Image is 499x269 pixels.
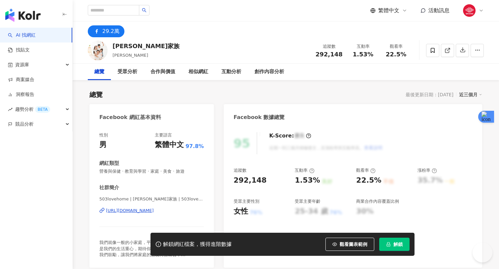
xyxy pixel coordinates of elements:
[163,241,232,248] div: 解鎖網紅檔案，獲得進階數據
[15,57,29,72] span: 資源庫
[102,27,119,36] div: 29.2萬
[254,68,284,76] div: 創作內容分析
[221,68,241,76] div: 互動分析
[269,132,311,139] div: K-Score :
[417,167,437,173] div: 漲粉率
[5,9,41,22] img: logo
[99,132,108,138] div: 性別
[99,114,161,121] div: Facebook 網紅基本資料
[8,107,13,112] span: rise
[356,198,399,204] div: 商業合作內容覆蓋比例
[234,167,247,173] div: 追蹤數
[234,206,248,217] div: 女性
[15,117,34,132] span: 競品分析
[393,242,403,247] span: 解鎖
[155,140,184,150] div: 繁體中文
[188,68,208,76] div: 相似網紅
[8,32,36,39] a: searchAI 找網紅
[428,7,449,14] span: 活動訊息
[150,68,175,76] div: 合作與價值
[463,4,476,17] img: GD.jpg
[8,91,34,98] a: 洞察報告
[99,196,204,202] span: 503lovehome | [PERSON_NAME]家族 | 503lovehome
[386,51,406,58] span: 22.5%
[406,92,453,97] div: 最後更新日期：[DATE]
[234,114,285,121] div: Facebook 數據總覽
[340,242,367,247] span: 觀看圖表範例
[316,43,343,50] div: 追蹤數
[295,175,320,186] div: 1.53%
[35,106,50,113] div: BETA
[142,8,147,13] span: search
[113,53,148,58] span: [PERSON_NAME]
[88,25,124,37] button: 29.2萬
[113,42,180,50] div: [PERSON_NAME]家族
[356,175,381,186] div: 22.5%
[99,184,119,191] div: 社群簡介
[353,51,373,58] span: 1.53%
[155,132,172,138] div: 主要語言
[459,90,482,99] div: 近三個月
[316,51,343,58] span: 292,148
[117,68,137,76] div: 受眾分析
[379,238,410,251] button: 解鎖
[185,143,204,150] span: 97.8%
[8,47,30,53] a: 找貼文
[106,208,154,214] div: [URL][DOMAIN_NAME]
[383,43,409,50] div: 觀看率
[386,242,391,247] span: lock
[94,68,104,76] div: 總覽
[8,76,34,83] a: 商案媒合
[350,43,376,50] div: 互動率
[99,140,107,150] div: 男
[356,167,376,173] div: 觀看率
[295,198,320,204] div: 受眾主要年齡
[15,102,50,117] span: 趨勢分析
[234,175,267,186] div: 292,148
[88,41,108,60] img: KOL Avatar
[234,198,259,204] div: 受眾主要性別
[99,160,119,167] div: 網紅類型
[99,168,204,174] span: 營養與保健 · 教育與學習 · 家庭 · 美食 · 旅遊
[99,208,204,214] a: [URL][DOMAIN_NAME]
[378,7,399,14] span: 繁體中文
[295,167,314,173] div: 互動率
[89,90,103,99] div: 總覽
[325,238,374,251] button: 觀看圖表範例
